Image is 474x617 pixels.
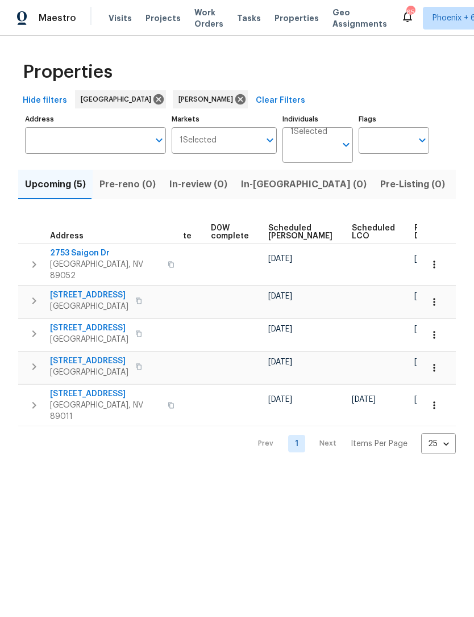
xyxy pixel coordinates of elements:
[169,177,227,192] span: In-review (0)
[359,116,429,123] label: Flags
[332,7,387,30] span: Geo Assignments
[50,232,84,240] span: Address
[172,116,277,123] label: Markets
[50,334,128,345] span: [GEOGRAPHIC_DATA]
[351,438,408,450] p: Items Per Page
[23,66,113,78] span: Properties
[352,396,376,404] span: [DATE]
[25,116,166,123] label: Address
[50,301,128,312] span: [GEOGRAPHIC_DATA]
[338,137,354,153] button: Open
[50,400,161,422] span: [GEOGRAPHIC_DATA], NV 89011
[50,367,128,378] span: [GEOGRAPHIC_DATA]
[290,127,327,137] span: 1 Selected
[414,132,430,148] button: Open
[268,255,292,263] span: [DATE]
[414,224,439,240] span: Ready Date
[50,289,128,301] span: [STREET_ADDRESS]
[23,94,67,108] span: Hide filters
[99,177,156,192] span: Pre-reno (0)
[237,14,261,22] span: Tasks
[352,224,395,240] span: Scheduled LCO
[50,247,161,259] span: 2753 Saigon Dr
[421,429,456,459] div: 25
[268,396,292,404] span: [DATE]
[241,177,367,192] span: In-[GEOGRAPHIC_DATA] (0)
[81,94,156,105] span: [GEOGRAPHIC_DATA]
[414,255,438,263] span: [DATE]
[268,292,292,300] span: [DATE]
[414,358,438,366] span: [DATE]
[268,325,292,333] span: [DATE]
[268,358,292,366] span: [DATE]
[251,90,310,111] button: Clear Filters
[50,322,128,334] span: [STREET_ADDRESS]
[414,396,438,404] span: [DATE]
[262,132,278,148] button: Open
[50,388,161,400] span: [STREET_ADDRESS]
[109,12,132,24] span: Visits
[25,177,86,192] span: Upcoming (5)
[406,7,414,18] div: 65
[211,224,249,240] span: D0W complete
[282,116,353,123] label: Individuals
[145,12,181,24] span: Projects
[414,292,438,300] span: [DATE]
[288,435,305,452] a: Goto page 1
[50,355,128,367] span: [STREET_ADDRESS]
[380,177,445,192] span: Pre-Listing (0)
[194,7,223,30] span: Work Orders
[173,90,248,108] div: [PERSON_NAME]
[75,90,166,108] div: [GEOGRAPHIC_DATA]
[178,94,238,105] span: [PERSON_NAME]
[50,259,161,282] span: [GEOGRAPHIC_DATA], NV 89052
[275,12,319,24] span: Properties
[414,325,438,333] span: [DATE]
[18,90,72,111] button: Hide filters
[151,132,167,148] button: Open
[247,433,456,454] nav: Pagination Navigation
[180,136,217,145] span: 1 Selected
[268,224,332,240] span: Scheduled [PERSON_NAME]
[256,94,305,108] span: Clear Filters
[39,12,76,24] span: Maestro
